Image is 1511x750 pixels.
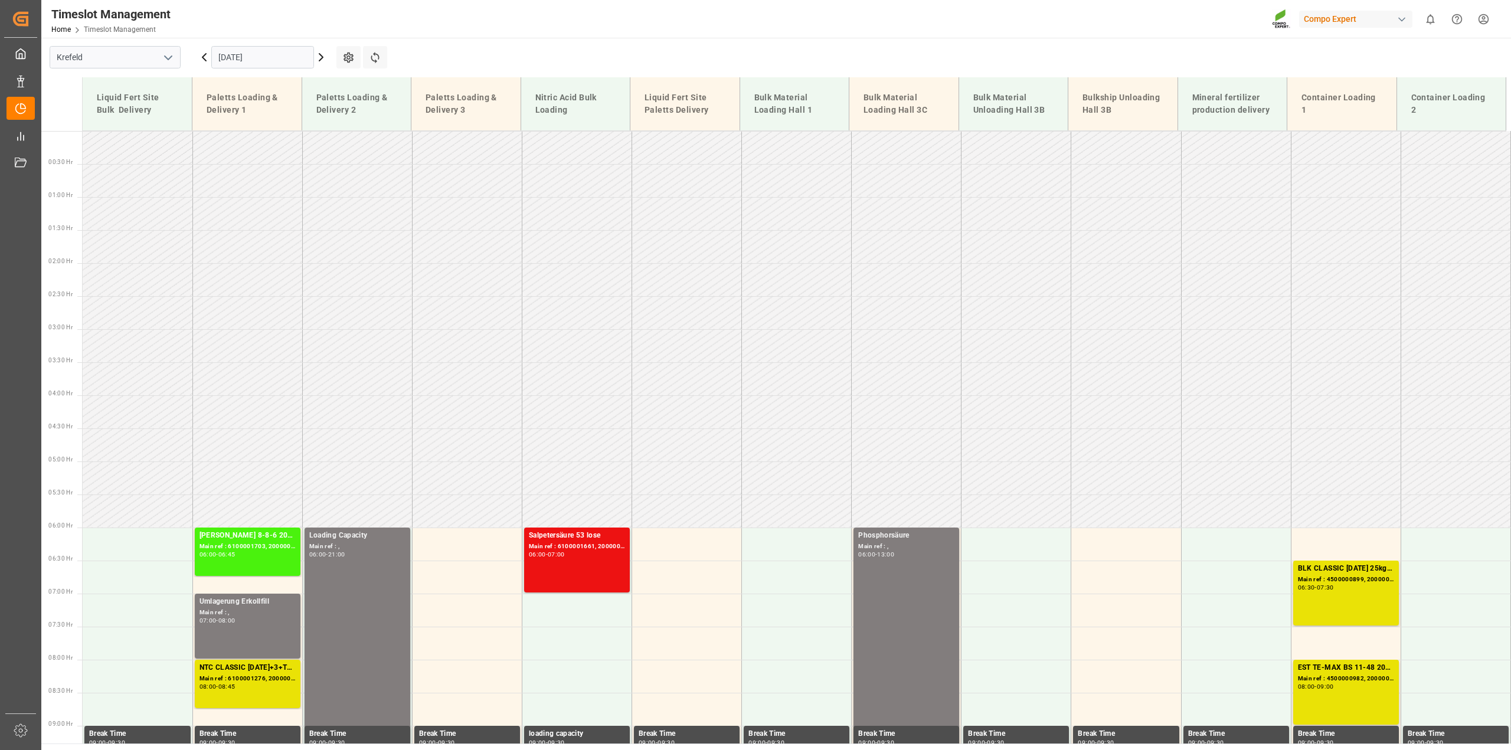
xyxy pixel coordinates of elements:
[326,740,328,745] div: -
[328,740,345,745] div: 09:30
[1078,87,1168,121] div: Bulkship Unloading Hall 3B
[1407,87,1497,121] div: Container Loading 2
[51,5,171,23] div: Timeslot Management
[858,728,954,740] div: Break Time
[199,728,296,740] div: Break Time
[1317,740,1334,745] div: 09:30
[1427,740,1444,745] div: 09:30
[529,542,625,552] div: Main ref : 6100001661, 2000001409
[421,87,511,121] div: Paletts Loading & Delivery 3
[1299,8,1417,30] button: Compo Expert
[199,530,296,542] div: [PERSON_NAME] 8-8-6 20L (x48) DE,ENTPL N 12-4-6 25kg (x40) D,A,CHBT FAIR 25-5-8 35%UH 3M 25kg (x4...
[309,542,405,552] div: Main ref : ,
[1314,740,1316,745] div: -
[202,87,292,121] div: Paletts Loading & Delivery 1
[419,728,515,740] div: Break Time
[218,618,236,623] div: 08:00
[1444,6,1470,32] button: Help Center
[89,728,186,740] div: Break Time
[1317,585,1334,590] div: 07:30
[48,654,73,661] span: 08:00 Hr
[1078,728,1174,740] div: Break Time
[199,618,217,623] div: 07:00
[767,740,784,745] div: 09:30
[48,324,73,330] span: 03:00 Hr
[1299,11,1412,28] div: Compo Expert
[1298,563,1394,575] div: BLK CLASSIC [DATE] 25kg (x42) INT
[199,740,217,745] div: 09:00
[1188,740,1205,745] div: 09:00
[312,87,402,121] div: Paletts Loading & Delivery 2
[216,684,218,689] div: -
[1408,740,1425,745] div: 09:00
[1314,684,1316,689] div: -
[1272,9,1291,30] img: Screenshot%202023-09-29%20at%2010.02.21.png_1712312052.png
[1297,87,1387,121] div: Container Loading 1
[877,552,894,557] div: 13:00
[199,684,217,689] div: 08:00
[859,87,949,121] div: Bulk Material Loading Hall 3C
[216,552,218,557] div: -
[1207,740,1224,745] div: 09:30
[529,552,546,557] div: 06:00
[48,687,73,694] span: 08:30 Hr
[48,555,73,562] span: 06:30 Hr
[1095,740,1097,745] div: -
[858,740,875,745] div: 09:00
[1078,740,1095,745] div: 09:00
[548,552,565,557] div: 07:00
[987,740,1004,745] div: 09:30
[48,489,73,496] span: 05:30 Hr
[218,552,236,557] div: 06:45
[877,740,894,745] div: 09:30
[1188,87,1278,121] div: Mineral fertilizer production delivery
[985,740,987,745] div: -
[1298,575,1394,585] div: Main ref : 4500000899, 2000000815
[48,192,73,198] span: 01:00 Hr
[199,662,296,674] div: NTC CLASSIC [DATE]+3+TE 600kg BB
[1317,684,1334,689] div: 09:00
[639,740,656,745] div: 09:00
[640,87,730,121] div: Liquid Fert Site Paletts Delivery
[89,740,106,745] div: 09:00
[1298,684,1315,689] div: 08:00
[639,728,735,740] div: Break Time
[199,542,296,552] div: Main ref : 6100001703, 2000001232 2000001232;2000000656
[106,740,108,745] div: -
[216,740,218,745] div: -
[48,456,73,463] span: 05:00 Hr
[438,740,455,745] div: 09:30
[858,542,954,552] div: Main ref : ,
[48,258,73,264] span: 02:00 Hr
[199,552,217,557] div: 06:00
[858,530,954,542] div: Phosphorsäure
[159,48,176,67] button: open menu
[1298,674,1394,684] div: Main ref : 4500000982, 2000001027
[108,740,125,745] div: 09:30
[529,530,625,542] div: Salpetersäure 53 lose
[1425,740,1427,745] div: -
[50,46,181,68] input: Type to search/select
[1298,662,1394,674] div: EST TE-MAX BS 11-48 20kg (x56) INT
[658,740,675,745] div: 09:30
[748,728,845,740] div: Break Time
[211,46,314,68] input: DD.MM.YYYY
[419,740,436,745] div: 09:00
[48,357,73,363] span: 03:30 Hr
[1408,728,1504,740] div: Break Time
[51,25,71,34] a: Home
[218,684,236,689] div: 08:45
[199,596,296,608] div: Umlagerung Erkollfill
[968,728,1064,740] div: Break Time
[48,159,73,165] span: 00:30 Hr
[436,740,438,745] div: -
[48,720,73,727] span: 09:00 Hr
[546,552,548,557] div: -
[1298,740,1315,745] div: 09:00
[548,740,565,745] div: 09:30
[328,552,345,557] div: 21:00
[1205,740,1206,745] div: -
[326,552,328,557] div: -
[1298,728,1394,740] div: Break Time
[1298,585,1315,590] div: 06:30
